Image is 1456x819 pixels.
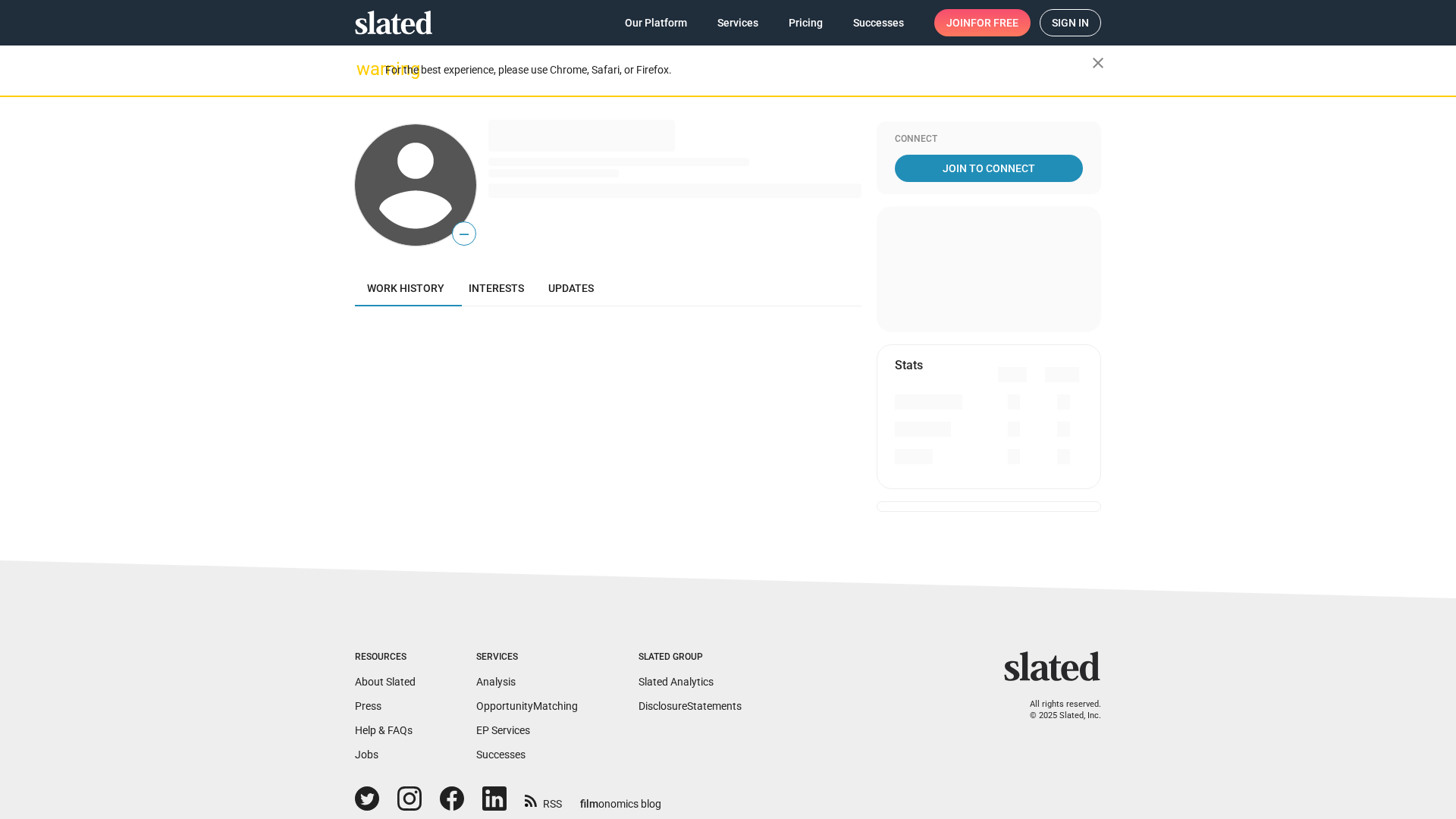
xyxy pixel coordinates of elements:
a: Join To Connect [895,155,1083,182]
mat-icon: close [1089,54,1107,72]
a: DisclosureStatements [639,700,742,712]
div: For the best experience, please use Chrome, Safari, or Firefox. [385,60,1092,80]
span: Successes [853,9,904,36]
span: Services [717,9,758,36]
span: Sign in [1052,10,1089,36]
a: Our Platform [613,9,699,36]
a: Work history [355,270,457,306]
mat-card-title: Stats [895,357,923,373]
a: Press [355,700,381,712]
a: OpportunityMatching [476,700,578,712]
span: film [580,798,598,810]
a: EP Services [476,724,530,736]
a: RSS [525,788,562,811]
span: Our Platform [625,9,687,36]
a: Pricing [777,9,835,36]
a: Analysis [476,676,516,688]
div: Resources [355,651,416,664]
a: Jobs [355,748,378,761]
p: All rights reserved. © 2025 Slated, Inc. [1014,699,1101,721]
a: Updates [536,270,606,306]
a: Sign in [1040,9,1101,36]
a: Services [705,9,770,36]
a: filmonomics blog [580,785,661,811]
span: Work history [367,282,444,294]
mat-icon: warning [356,60,375,78]
span: Join [946,9,1018,36]
a: Successes [476,748,526,761]
div: Connect [895,133,1083,146]
span: — [453,224,475,244]
a: Joinfor free [934,9,1031,36]
a: Successes [841,9,916,36]
a: Slated Analytics [639,676,714,688]
a: About Slated [355,676,416,688]
a: Interests [457,270,536,306]
span: Join To Connect [898,155,1080,182]
span: Interests [469,282,524,294]
a: Help & FAQs [355,724,413,736]
div: Services [476,651,578,664]
span: Updates [548,282,594,294]
span: Pricing [789,9,823,36]
span: for free [971,9,1018,36]
div: Slated Group [639,651,742,664]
